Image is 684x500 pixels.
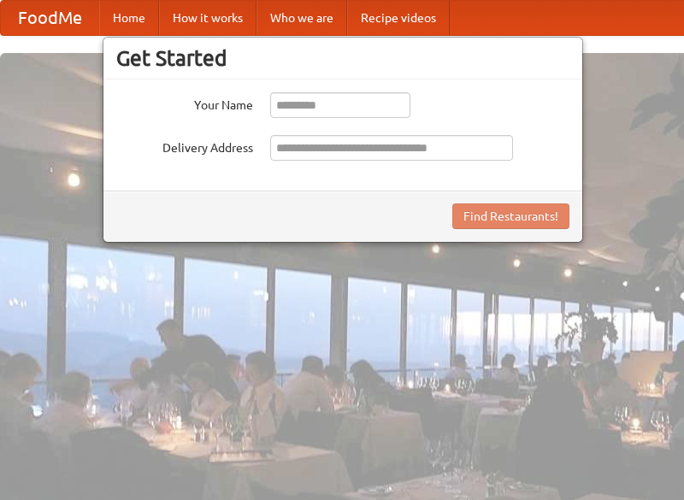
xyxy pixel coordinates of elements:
a: Recipe videos [347,1,450,35]
a: FoodMe [1,1,99,35]
a: How it works [159,1,256,35]
label: Your Name [116,92,253,114]
a: Home [99,1,159,35]
h3: Get Started [116,45,569,71]
a: Who we are [256,1,347,35]
label: Delivery Address [116,135,253,156]
button: Find Restaurants! [452,203,569,229]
